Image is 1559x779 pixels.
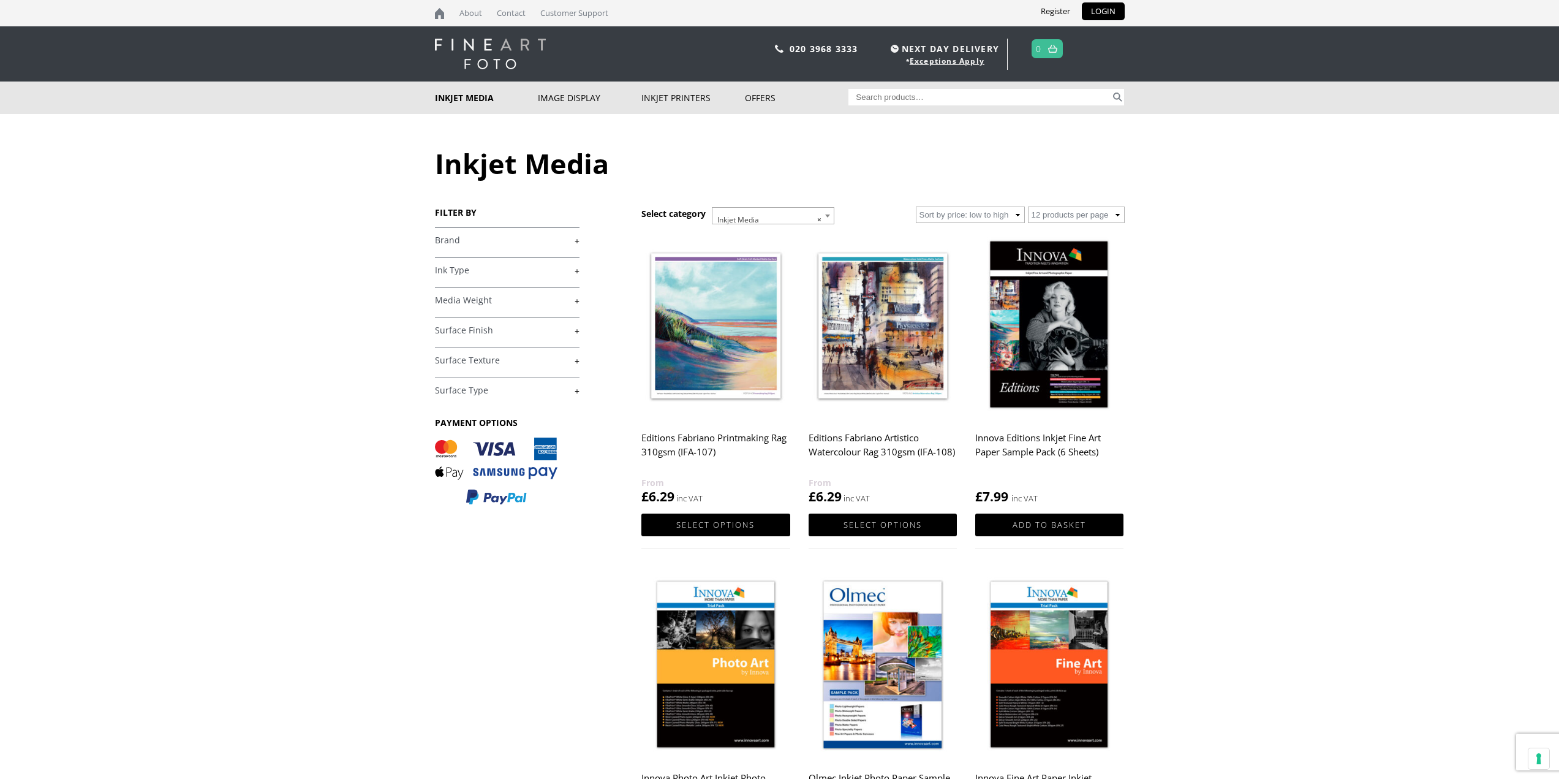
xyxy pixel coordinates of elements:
button: Search [1111,89,1125,105]
a: Editions Fabriano Artistico Watercolour Rag 310gsm (IFA-108) £6.29 [809,233,957,506]
a: Innova Editions Inkjet Fine Art Paper Sample Pack (6 Sheets) £7.99 inc VAT [975,233,1123,506]
span: £ [809,488,816,505]
img: logo-white.svg [435,39,546,69]
a: Inkjet Media [435,82,538,114]
img: Editions Fabriano Artistico Watercolour Rag 310gsm (IFA-108) [809,233,957,419]
h2: Editions Fabriano Artistico Watercolour Rag 310gsm (IFA-108) [809,427,957,476]
h3: Select category [641,208,706,219]
a: + [435,295,579,306]
a: Select options for “Editions Fabriano Artistico Watercolour Rag 310gsm (IFA-108)” [809,514,957,536]
h3: FILTER BY [435,207,579,218]
a: Select options for “Editions Fabriano Printmaking Rag 310gsm (IFA-107)” [641,514,790,536]
a: LOGIN [1082,2,1125,20]
input: Search products… [848,89,1111,105]
a: + [435,355,579,367]
h4: Surface Texture [435,348,579,372]
h1: Inkjet Media [435,145,1125,182]
h2: Innova Editions Inkjet Fine Art Paper Sample Pack (6 Sheets) [975,427,1123,476]
img: Innova Fine Art Paper Inkjet Sample Pack (11 Sheets) [975,573,1123,759]
img: time.svg [891,45,899,53]
bdi: 6.29 [809,488,842,505]
h4: Ink Type [435,257,579,282]
span: Inkjet Media [712,208,834,232]
img: Olmec Inkjet Photo Paper Sample Pack (14 sheets) [809,573,957,759]
a: 0 [1036,40,1041,58]
a: 020 3968 3333 [790,43,858,55]
h3: PAYMENT OPTIONS [435,417,579,428]
a: + [435,325,579,336]
bdi: 7.99 [975,488,1008,505]
img: Editions Fabriano Printmaking Rag 310gsm (IFA-107) [641,233,790,419]
a: Offers [745,82,848,114]
span: £ [975,488,983,505]
img: phone.svg [775,45,783,53]
a: + [435,265,579,276]
strong: inc VAT [1011,492,1038,506]
span: × [817,211,821,229]
img: Innova Photo Art Inkjet Photo Paper Sample Pack (8 sheets) [641,573,790,759]
a: Editions Fabriano Printmaking Rag 310gsm (IFA-107) £6.29 [641,233,790,506]
a: Inkjet Printers [641,82,745,114]
span: Inkjet Media [712,207,834,224]
img: PAYMENT OPTIONS [435,438,557,506]
a: + [435,235,579,246]
h2: Editions Fabriano Printmaking Rag 310gsm (IFA-107) [641,427,790,476]
img: Innova Editions Inkjet Fine Art Paper Sample Pack (6 Sheets) [975,233,1123,419]
bdi: 6.29 [641,488,674,505]
h4: Media Weight [435,287,579,312]
select: Shop order [916,207,1025,223]
h4: Surface Type [435,378,579,402]
img: basket.svg [1048,45,1057,53]
a: Add to basket: “Innova Editions Inkjet Fine Art Paper Sample Pack (6 Sheets)” [975,514,1123,536]
a: Register [1032,2,1079,20]
a: + [435,385,579,397]
span: £ [641,488,649,505]
h4: Brand [435,227,579,252]
span: NEXT DAY DELIVERY [888,42,999,56]
button: Your consent preferences for tracking technologies [1528,748,1549,769]
a: Exceptions Apply [910,56,984,66]
h4: Surface Finish [435,317,579,342]
a: Image Display [538,82,641,114]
